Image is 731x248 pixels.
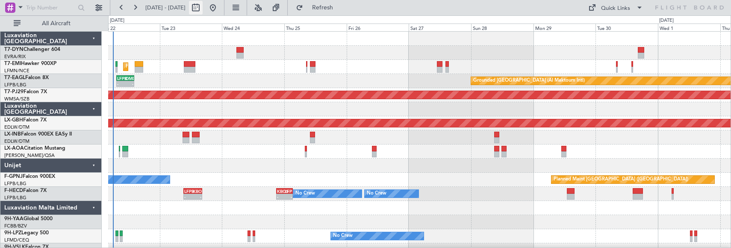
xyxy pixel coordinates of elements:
div: Planned Maint [GEOGRAPHIC_DATA] [126,60,207,73]
span: All Aircraft [22,21,90,27]
a: EVRA/RIX [4,53,26,60]
a: T7-EMIHawker 900XP [4,61,56,66]
a: LX-INBFalcon 900EX EASy II [4,132,72,137]
span: LX-AOA [4,146,24,151]
a: EDLW/DTM [4,138,29,145]
a: EDLW/DTM [4,124,29,130]
a: LFMD/CEQ [4,237,29,243]
a: T7-DYNChallenger 604 [4,47,60,52]
div: KBOS [277,189,285,194]
a: LX-GBHFalcon 7X [4,118,47,123]
a: LX-AOACitation Mustang [4,146,65,151]
div: No Crew [333,230,353,242]
span: F-GPNJ [4,174,23,179]
a: F-GPNJFalcon 900EX [4,174,55,179]
a: FCBB/BZV [4,223,27,229]
div: Thu 25 [284,24,347,31]
a: 9H-YAAGlobal 5000 [4,216,53,221]
div: Quick Links [601,4,630,13]
span: T7-EMI [4,61,21,66]
div: LFPB [285,189,292,194]
a: LFPB/LBG [4,195,27,201]
a: [PERSON_NAME]/QSA [4,152,55,159]
button: Quick Links [584,1,647,15]
div: Grounded [GEOGRAPHIC_DATA] (Al Maktoum Intl) [473,74,585,87]
div: LFPB [184,189,193,194]
div: Tue 23 [160,24,222,31]
a: F-HECDFalcon 7X [4,188,47,193]
span: T7-PJ29 [4,89,24,94]
div: Mon 29 [534,24,596,31]
div: OMDW [125,76,133,81]
span: 9H-YAA [4,216,24,221]
div: Wed 1 [658,24,720,31]
div: - [184,194,193,199]
span: LX-INB [4,132,21,137]
a: WMSA/SZB [4,96,29,102]
div: Tue 30 [595,24,658,31]
a: LFPB/LBG [4,82,27,88]
div: Sat 27 [409,24,471,31]
div: Mon 22 [97,24,160,31]
a: LFPB/LBG [4,180,27,187]
div: No Crew [295,187,315,200]
a: 9H-LPZLegacy 500 [4,230,49,236]
span: 9H-LPZ [4,230,21,236]
div: - [193,194,201,199]
a: LFMN/NCE [4,68,29,74]
span: [DATE] - [DATE] [145,4,186,12]
div: - [277,194,285,199]
div: Planned Maint [GEOGRAPHIC_DATA] ([GEOGRAPHIC_DATA]) [554,173,688,186]
div: [DATE] [110,17,124,24]
div: [DATE] [659,17,674,24]
div: Sun 28 [471,24,534,31]
span: LX-GBH [4,118,23,123]
div: Fri 26 [347,24,409,31]
div: No Crew [367,187,386,200]
button: Refresh [292,1,343,15]
button: All Aircraft [9,17,93,30]
input: Trip Number [26,1,75,14]
a: T7-EAGLFalcon 8X [4,75,49,80]
div: KBOS [193,189,201,194]
span: T7-DYN [4,47,24,52]
div: - [285,194,292,199]
a: T7-PJ29Falcon 7X [4,89,47,94]
span: Refresh [305,5,341,11]
div: - [125,81,133,86]
div: LFPB [117,76,125,81]
span: T7-EAGL [4,75,25,80]
div: - [117,81,125,86]
div: Wed 24 [222,24,284,31]
span: F-HECD [4,188,23,193]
